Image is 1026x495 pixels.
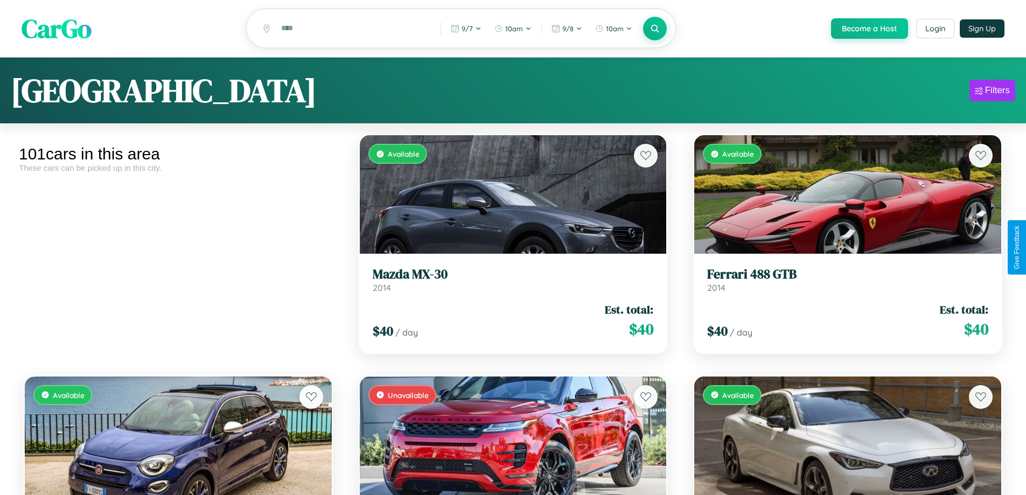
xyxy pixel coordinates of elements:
[388,391,429,400] span: Unavailable
[11,68,317,113] h1: [GEOGRAPHIC_DATA]
[707,282,725,293] span: 2014
[969,80,1015,101] button: Filters
[722,391,754,400] span: Available
[53,391,85,400] span: Available
[707,322,728,340] span: $ 40
[388,149,420,158] span: Available
[916,19,954,38] button: Login
[606,24,624,33] span: 10am
[22,11,92,46] span: CarGo
[19,163,338,172] div: These cars can be picked up in this city.
[373,322,393,340] span: $ 40
[562,24,574,33] span: 9 / 8
[373,267,654,282] h3: Mazda MX-30
[546,20,588,37] button: 9/8
[707,267,988,293] a: Ferrari 488 GTB2014
[964,318,988,340] span: $ 40
[489,20,537,37] button: 10am
[940,302,988,317] span: Est. total:
[707,267,988,282] h3: Ferrari 488 GTB
[505,24,523,33] span: 10am
[629,318,653,340] span: $ 40
[605,302,653,317] span: Est. total:
[19,145,338,163] div: 101 cars in this area
[395,327,418,338] span: / day
[373,267,654,293] a: Mazda MX-302014
[1013,226,1021,269] div: Give Feedback
[462,24,473,33] span: 9 / 7
[730,327,752,338] span: / day
[590,20,638,37] button: 10am
[985,85,1010,96] div: Filters
[831,18,908,39] button: Become a Host
[373,282,391,293] span: 2014
[722,149,754,158] span: Available
[960,19,1004,38] button: Sign Up
[445,20,487,37] button: 9/7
